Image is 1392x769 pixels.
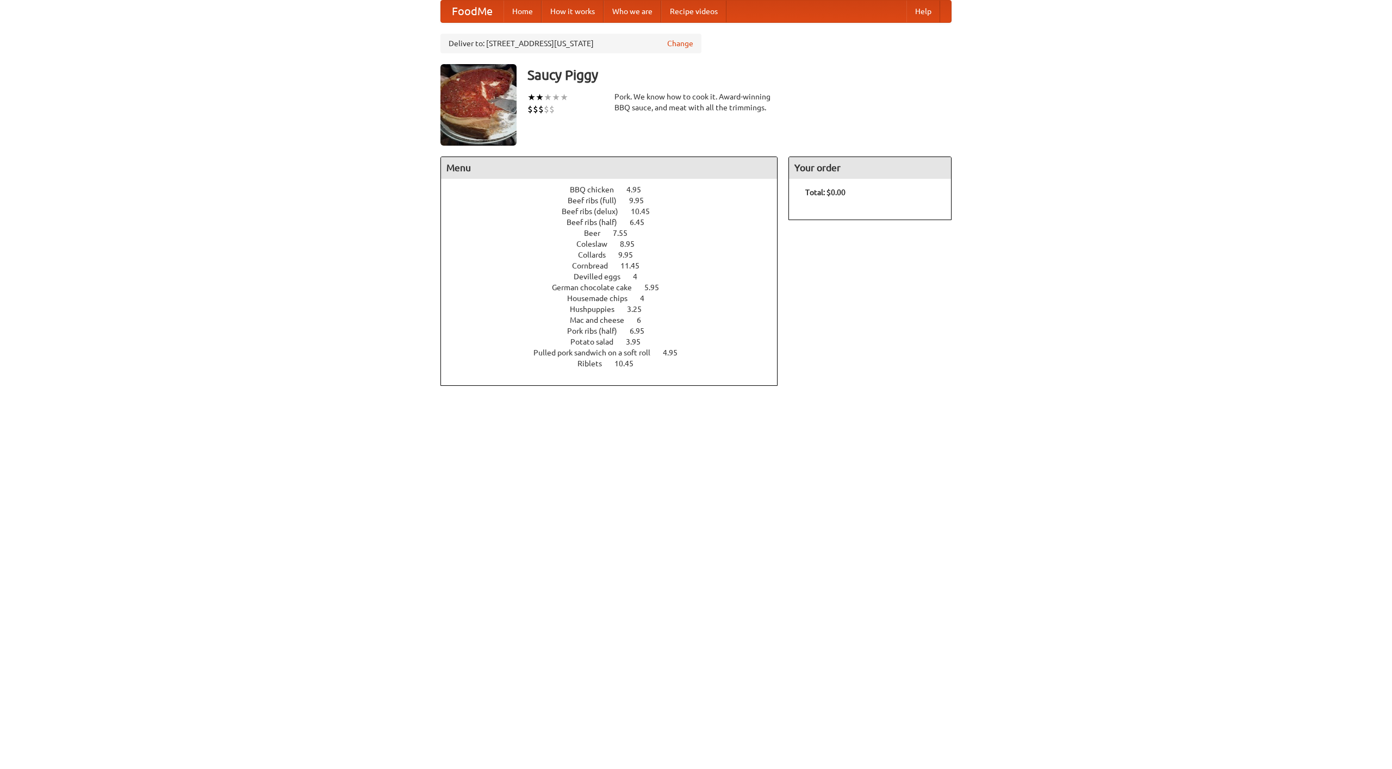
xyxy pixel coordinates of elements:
li: $ [527,103,533,115]
a: Beef ribs (delux) 10.45 [562,207,670,216]
span: 6 [637,316,652,324]
span: 6.95 [630,327,655,335]
span: Beer [584,229,611,237]
a: Who we are [604,1,661,22]
h4: Your order [789,157,951,179]
li: $ [549,103,555,115]
span: Coleslaw [576,240,618,248]
span: 4.95 [663,348,688,357]
span: Riblets [577,359,613,368]
span: 8.95 [620,240,645,248]
span: 6.45 [630,218,655,227]
li: $ [538,103,544,115]
a: Home [504,1,542,22]
a: How it works [542,1,604,22]
span: 3.95 [626,337,651,346]
h3: Saucy Piggy [527,64,952,86]
a: German chocolate cake 5.95 [552,283,679,292]
span: 5.95 [644,283,670,292]
span: German chocolate cake [552,283,643,292]
a: Hushpuppies 3.25 [570,305,662,314]
li: ★ [552,91,560,103]
div: Deliver to: [STREET_ADDRESS][US_STATE] [440,34,701,53]
span: 10.45 [631,207,661,216]
img: angular.jpg [440,64,517,146]
a: BBQ chicken 4.95 [570,185,661,194]
a: Mac and cheese 6 [570,316,661,324]
span: Cornbread [572,261,619,270]
a: Potato salad 3.95 [570,337,661,346]
div: Pork. We know how to cook it. Award-winning BBQ sauce, and meat with all the trimmings. [614,91,778,113]
a: FoodMe [441,1,504,22]
li: ★ [544,91,552,103]
a: Pulled pork sandwich on a soft roll 4.95 [533,348,698,357]
span: Beef ribs (half) [567,218,628,227]
span: 4 [633,272,648,281]
span: 4 [640,294,655,303]
span: Potato salad [570,337,624,346]
span: 3.25 [627,305,652,314]
h4: Menu [441,157,777,179]
a: Change [667,38,693,49]
span: 9.95 [629,196,655,205]
span: 11.45 [620,261,650,270]
a: Collards 9.95 [578,251,653,259]
a: Housemade chips 4 [567,294,664,303]
a: Riblets 10.45 [577,359,654,368]
span: Housemade chips [567,294,638,303]
a: Coleslaw 8.95 [576,240,655,248]
a: Cornbread 11.45 [572,261,660,270]
span: Beef ribs (delux) [562,207,629,216]
span: 7.55 [613,229,638,237]
span: Hushpuppies [570,305,625,314]
a: Help [906,1,940,22]
li: ★ [560,91,568,103]
span: Devilled eggs [574,272,631,281]
b: Total: $0.00 [805,188,846,197]
span: 9.95 [618,251,644,259]
li: ★ [527,91,536,103]
a: Beer 7.55 [584,229,648,237]
a: Beef ribs (full) 9.95 [568,196,664,205]
span: Pork ribs (half) [567,327,628,335]
a: Devilled eggs 4 [574,272,657,281]
span: Collards [578,251,617,259]
span: Pulled pork sandwich on a soft roll [533,348,661,357]
span: Mac and cheese [570,316,635,324]
li: $ [533,103,538,115]
span: 4.95 [626,185,652,194]
a: Recipe videos [661,1,726,22]
span: 10.45 [614,359,644,368]
span: Beef ribs (full) [568,196,627,205]
a: Beef ribs (half) 6.45 [567,218,664,227]
li: $ [544,103,549,115]
a: Pork ribs (half) 6.95 [567,327,664,335]
span: BBQ chicken [570,185,625,194]
li: ★ [536,91,544,103]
